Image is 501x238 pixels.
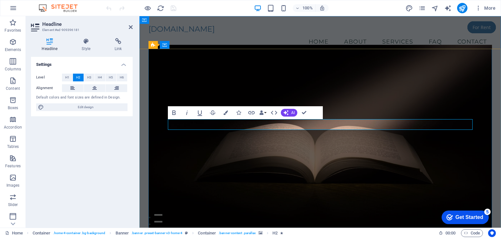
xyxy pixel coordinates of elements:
[33,229,51,237] span: Click to select. Double-click to edit
[458,5,466,12] i: Publish
[405,5,413,12] i: Design (Ctrl+Alt+Y)
[116,229,129,237] span: Click to select. Double-click to edit
[281,109,297,117] button: AI
[219,229,256,237] span: . banner-content .parallax
[291,111,295,115] span: AI
[36,84,62,92] label: Alignment
[6,183,20,188] p: Images
[46,103,126,111] span: Edit design
[36,103,128,111] button: Edit design
[168,106,180,119] button: Bold (⌘B)
[15,205,23,206] button: 2
[319,5,325,11] i: On resize automatically adjust zoom level to fit chosen device.
[488,229,496,237] button: Usercentrics
[62,74,73,81] button: H1
[5,229,23,237] a: Click to cancel selection. Double-click to open Pages
[36,74,62,81] label: Level
[232,106,245,119] button: Icons
[418,4,426,12] button: pages
[144,4,151,12] button: Click here to leave preview mode and continue editing
[431,4,439,12] button: navigator
[280,231,283,235] i: Element contains an animation
[457,3,467,13] button: publish
[450,231,451,235] span: :
[328,5,356,17] div: For Rent
[431,5,439,12] i: Navigator
[293,4,316,12] button: 100%
[444,5,452,12] i: AI Writer
[95,74,106,81] button: H4
[194,106,206,119] button: Underline (⌘U)
[302,4,313,12] h6: 100%
[65,74,69,81] span: H1
[445,229,455,237] span: 00 00
[87,74,91,81] span: H3
[220,106,232,119] button: Colors
[6,86,20,91] p: Content
[8,105,18,110] p: Boxes
[298,106,310,119] button: Confirm (⌘+⏎)
[405,4,413,12] button: design
[5,67,21,72] p: Columns
[73,74,84,81] button: H2
[42,21,133,27] h2: Headline
[473,3,498,13] button: More
[268,106,280,119] button: HTML
[15,198,23,200] button: 1
[19,7,47,13] div: Get Started
[464,229,480,237] span: Code
[259,231,262,235] i: This element contains a background
[4,125,22,130] p: Accordion
[258,106,267,119] button: Data Bindings
[418,5,426,12] i: Pages (Ctrl+Alt+S)
[76,74,80,81] span: H2
[106,74,116,81] button: H5
[84,74,95,81] button: H3
[439,229,456,237] h6: Session time
[131,229,182,237] span: . banner .preset-banner-v3-home-4
[5,163,21,169] p: Features
[272,229,278,237] span: Click to select. Double-click to edit
[5,47,21,52] p: Elements
[53,229,105,237] span: . home-4-container .bg-background
[157,5,164,12] i: Reload page
[207,106,219,119] button: Strikethrough
[198,229,216,237] span: Click to select. Double-click to edit
[31,57,133,68] h4: Settings
[117,74,127,81] button: H6
[5,28,21,33] p: Favorites
[444,4,452,12] button: text_generator
[157,4,164,12] button: reload
[48,1,54,8] div: 5
[120,74,124,81] span: H6
[109,74,113,81] span: H5
[42,27,120,33] h3: Element #ed-909396181
[31,38,71,52] h4: Headline
[5,3,52,17] div: Get Started 5 items remaining, 0% complete
[37,4,86,12] img: Editor Logo
[8,202,18,207] p: Slider
[104,38,133,52] h4: Link
[7,144,19,149] p: Tables
[185,231,188,235] i: This element is a customizable preset
[33,229,283,237] nav: breadcrumb
[245,106,258,119] button: Link
[36,95,128,100] div: Default colors and font sizes are defined in Design.
[461,229,483,237] button: Code
[475,5,496,11] span: More
[71,38,104,52] h4: Style
[181,106,193,119] button: Italic (⌘I)
[98,74,102,81] span: H4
